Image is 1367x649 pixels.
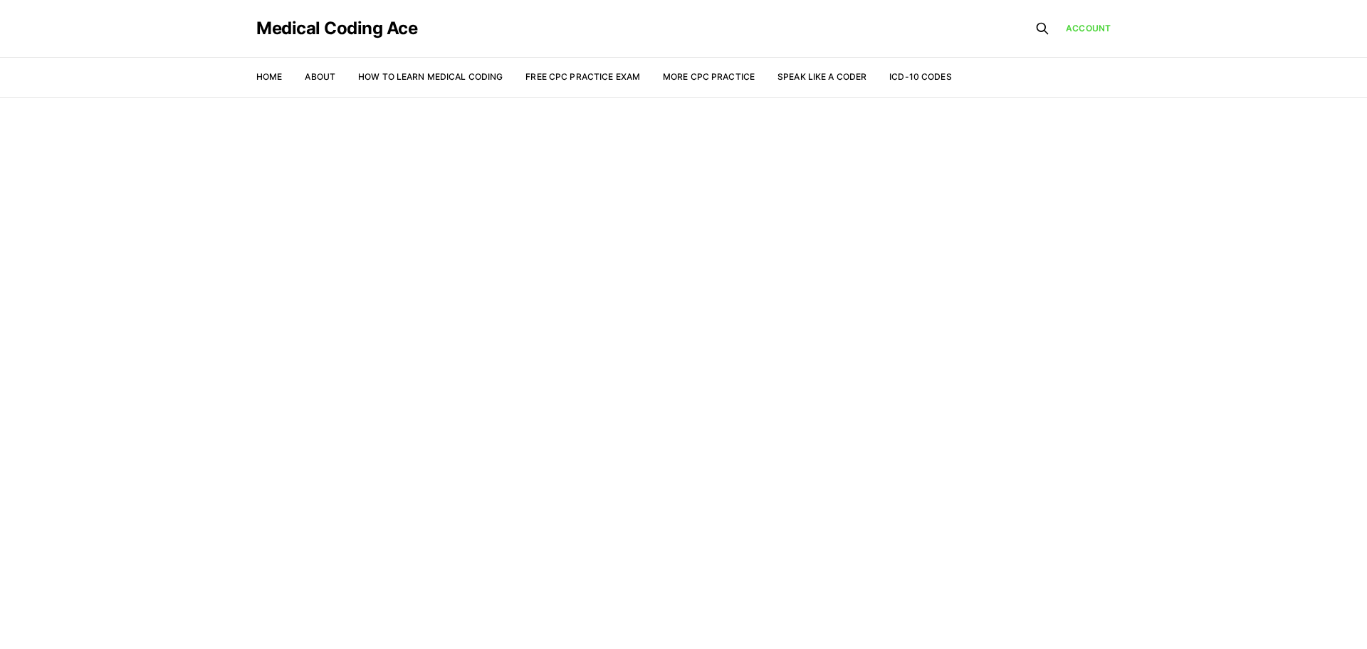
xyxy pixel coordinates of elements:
a: More CPC Practice [663,71,755,82]
a: Medical Coding Ace [256,20,417,37]
a: How to Learn Medical Coding [358,71,503,82]
a: About [305,71,335,82]
a: Free CPC Practice Exam [525,71,640,82]
a: ICD-10 Codes [889,71,951,82]
a: Speak Like a Coder [777,71,866,82]
iframe: portal-trigger [1292,579,1367,649]
a: Account [1066,22,1111,35]
a: Home [256,71,282,82]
